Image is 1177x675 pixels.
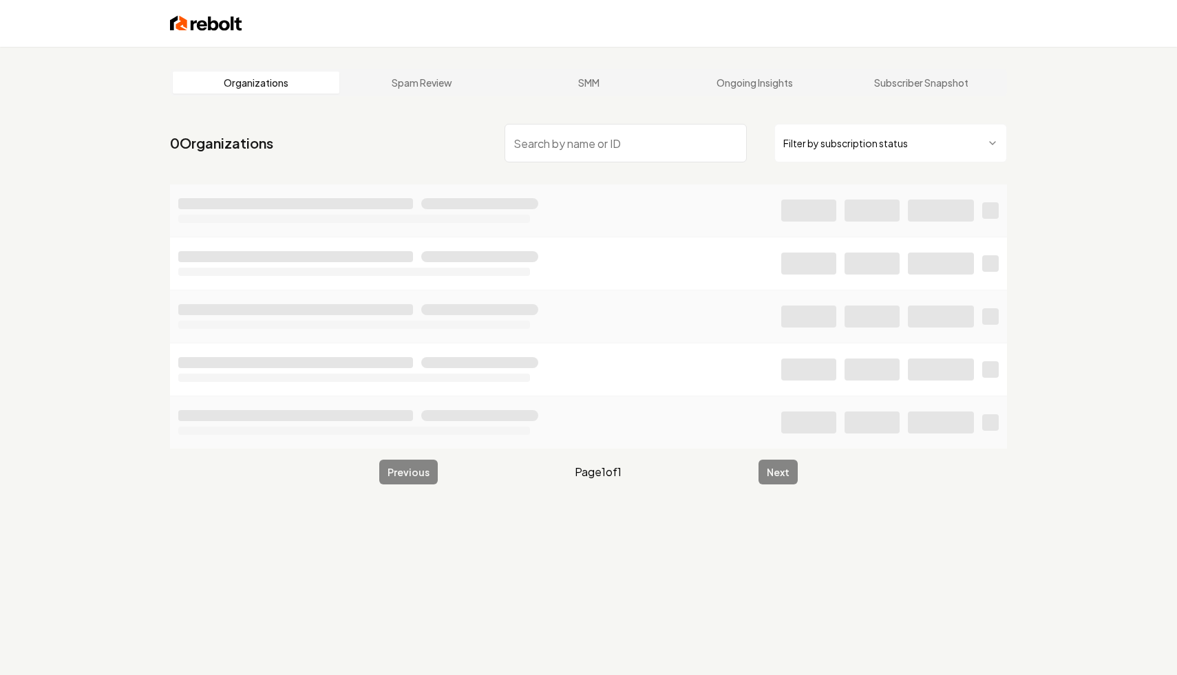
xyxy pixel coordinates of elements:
[672,72,838,94] a: Ongoing Insights
[339,72,506,94] a: Spam Review
[170,14,242,33] img: Rebolt Logo
[173,72,339,94] a: Organizations
[505,72,672,94] a: SMM
[575,464,622,480] span: Page 1 of 1
[170,133,273,153] a: 0Organizations
[505,124,747,162] input: Search by name or ID
[838,72,1004,94] a: Subscriber Snapshot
